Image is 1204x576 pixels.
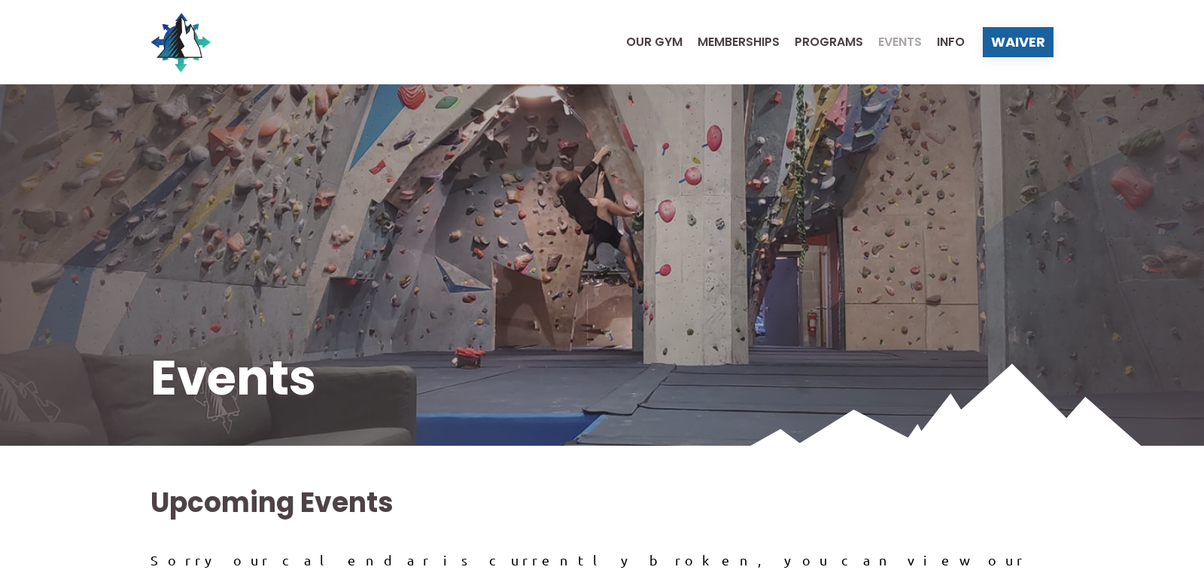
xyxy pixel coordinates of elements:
[863,36,922,48] a: Events
[150,484,1053,522] h2: Upcoming Events
[626,36,683,48] span: Our Gym
[983,27,1053,57] a: Waiver
[795,36,863,48] span: Programs
[698,36,780,48] span: Memberships
[611,36,683,48] a: Our Gym
[922,36,965,48] a: Info
[878,36,922,48] span: Events
[780,36,863,48] a: Programs
[991,35,1045,49] span: Waiver
[937,36,965,48] span: Info
[683,36,780,48] a: Memberships
[150,344,1053,412] h1: Events
[150,12,211,72] img: North Wall Logo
